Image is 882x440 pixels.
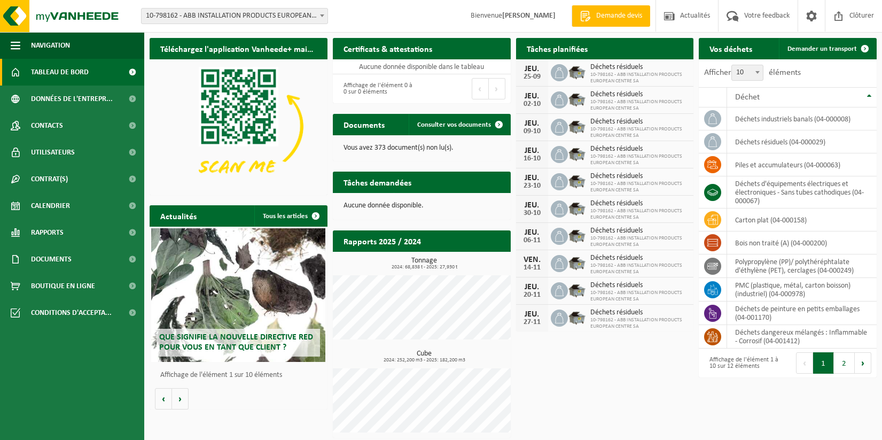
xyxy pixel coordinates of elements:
span: Tableau de bord [31,59,89,86]
button: Next [489,78,505,99]
span: Déchets résiduels [590,145,689,153]
span: Déchets résiduels [590,118,689,126]
span: 10-798162 - ABB INSTALLATION PRODUCTS EUROPEAN CENTRE SA [590,181,689,194]
img: Download de VHEPlus App [150,59,327,193]
span: Déchets résiduels [590,90,689,99]
div: 27-11 [521,319,543,326]
div: JEU. [521,65,543,73]
div: Affichage de l'élément 0 à 0 sur 0 éléments [338,77,416,101]
strong: [PERSON_NAME] [502,12,556,20]
div: JEU. [521,310,543,319]
span: 10-798162 - ABB INSTALLATION PRODUCTS EUROPEAN CENTRE SA [590,235,689,248]
img: WB-5000-GAL-GY-01 [568,90,586,108]
span: Conditions d'accepta... [31,299,112,326]
h2: Certificats & attestations [333,38,443,59]
span: Déchets résiduels [590,63,689,72]
span: Consulter vos documents [417,121,491,128]
div: 14-11 [521,264,543,272]
span: Déchet [735,93,760,102]
div: VEN. [521,256,543,264]
button: Vorige [155,388,172,410]
span: Données de l'entrepr... [31,86,113,112]
a: Tous les articles [254,205,326,227]
span: Calendrier [31,192,70,219]
h2: Actualités [150,205,207,226]
button: Previous [796,352,813,374]
a: Demander un transport [779,38,876,59]
div: 30-10 [521,210,543,217]
span: Contrat(s) [31,166,68,192]
h2: Vos déchets [699,38,763,59]
td: déchets de peinture en petits emballages (04-001170) [727,302,877,325]
span: 10 [731,65,763,81]
img: WB-5000-GAL-GY-01 [568,117,586,135]
button: Volgende [172,388,189,410]
div: 25-09 [521,73,543,81]
span: 10-798162 - ABB INSTALLATION PRODUCTS EUROPEAN CENTRE SA [590,263,689,275]
div: JEU. [521,201,543,210]
span: Rapports [31,219,64,246]
td: Aucune donnée disponible dans le tableau [333,59,511,74]
td: bois non traité (A) (04-000200) [727,231,877,254]
div: JEU. [521,119,543,128]
h2: Tâches demandées [333,172,422,192]
span: Navigation [31,32,70,59]
img: WB-5000-GAL-GY-01 [568,172,586,190]
span: 10-798162 - ABB INSTALLATION PRODUCTS EUROPEAN CENTRE SA [590,317,689,330]
img: WB-5000-GAL-GY-01 [568,199,586,217]
td: polypropylène (PP)/ polythéréphtalate d'éthylène (PET), cerclages (04-000249) [727,254,877,278]
span: 2024: 252,200 m3 - 2025: 182,200 m3 [338,358,511,363]
td: déchets dangereux mélangés : Inflammable - Corrosif (04-001412) [727,325,877,349]
img: WB-5000-GAL-GY-01 [568,226,586,244]
span: Boutique en ligne [31,273,95,299]
span: Déchets résiduels [590,254,689,263]
img: WB-5000-GAL-GY-01 [568,253,586,272]
td: déchets industriels banals (04-000008) [727,107,877,130]
div: JEU. [521,174,543,182]
td: déchets d'équipements électriques et électroniques - Sans tubes cathodiques (04-000067) [727,176,877,209]
div: JEU. [521,92,543,101]
a: Consulter vos documents [409,114,510,135]
label: Afficher éléments [704,68,801,77]
div: Affichage de l'élément 1 à 10 sur 12 éléments [704,351,782,375]
p: Aucune donnée disponible. [344,202,500,210]
p: Vous avez 373 document(s) non lu(s). [344,144,500,152]
div: 06-11 [521,237,543,244]
td: déchets résiduels (04-000029) [727,130,877,153]
h2: Rapports 2025 / 2024 [333,230,432,251]
div: 23-10 [521,182,543,190]
button: 1 [813,352,834,374]
span: 10-798162 - ABB INSTALLATION PRODUCTS EUROPEAN CENTRE SA [590,126,689,139]
a: Demande devis [572,5,650,27]
div: JEU. [521,228,543,237]
h3: Cube [338,350,511,363]
span: Que signifie la nouvelle directive RED pour vous en tant que client ? [159,333,313,352]
div: 20-11 [521,291,543,299]
img: WB-5000-GAL-GY-01 [568,63,586,81]
img: WB-5000-GAL-GY-01 [568,144,586,163]
span: Déchets résiduels [590,172,689,181]
h2: Tâches planifiées [516,38,598,59]
span: Déchets résiduels [590,227,689,235]
button: Next [855,352,871,374]
td: PMC (plastique, métal, carton boisson) (industriel) (04-000978) [727,278,877,302]
td: carton plat (04-000158) [727,209,877,231]
span: Demander un transport [787,45,857,52]
img: WB-5000-GAL-GY-01 [568,281,586,299]
span: Déchets résiduels [590,308,689,317]
div: 02-10 [521,101,543,108]
p: Affichage de l'élément 1 sur 10 éléments [160,372,322,379]
td: Piles et accumulateurs (04-000063) [727,153,877,176]
span: Demande devis [594,11,645,21]
span: Contacts [31,112,63,139]
button: Previous [472,78,489,99]
span: 10-798162 - ABB INSTALLATION PRODUCTS EUROPEAN CENTRE SA [590,72,689,84]
span: 2024: 68,838 t - 2025: 27,930 t [338,265,511,270]
span: 10-798162 - ABB INSTALLATION PRODUCTS EUROPEAN CENTRE SA [590,208,689,221]
span: Utilisateurs [31,139,75,166]
span: Documents [31,246,72,273]
div: JEU. [521,146,543,155]
div: 09-10 [521,128,543,135]
div: JEU. [521,283,543,291]
span: Déchets résiduels [590,199,689,208]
